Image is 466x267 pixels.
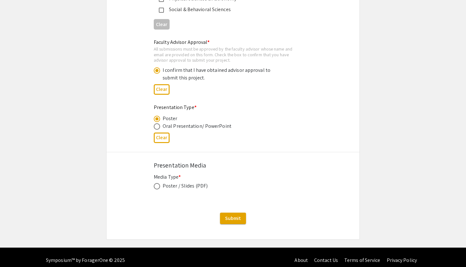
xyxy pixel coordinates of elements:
button: Clear [154,133,170,143]
div: Oral Presentation/ PowerPoint [163,122,231,130]
button: Submit [220,213,246,224]
span: Submit [225,215,241,222]
div: All submissions must be approved by the faculty advisor whose name and email are provided on this... [154,46,302,63]
button: Clear [154,84,170,95]
mat-label: Faculty Advisor Approval [154,39,210,45]
button: Clear [154,19,170,30]
div: Presentation Media [154,161,312,170]
a: Privacy Policy [387,257,417,264]
div: Poster [163,115,178,122]
div: I confirm that I have obtained advisor approval to submit this project. [163,66,274,82]
a: Contact Us [314,257,338,264]
iframe: Chat [5,238,27,262]
mat-label: Presentation Type [154,104,197,111]
a: About [294,257,308,264]
a: Terms of Service [344,257,380,264]
div: Poster / Slides (PDF) [163,182,208,190]
div: Social & Behavioral Sciences [164,6,297,13]
mat-label: Media Type [154,174,181,180]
